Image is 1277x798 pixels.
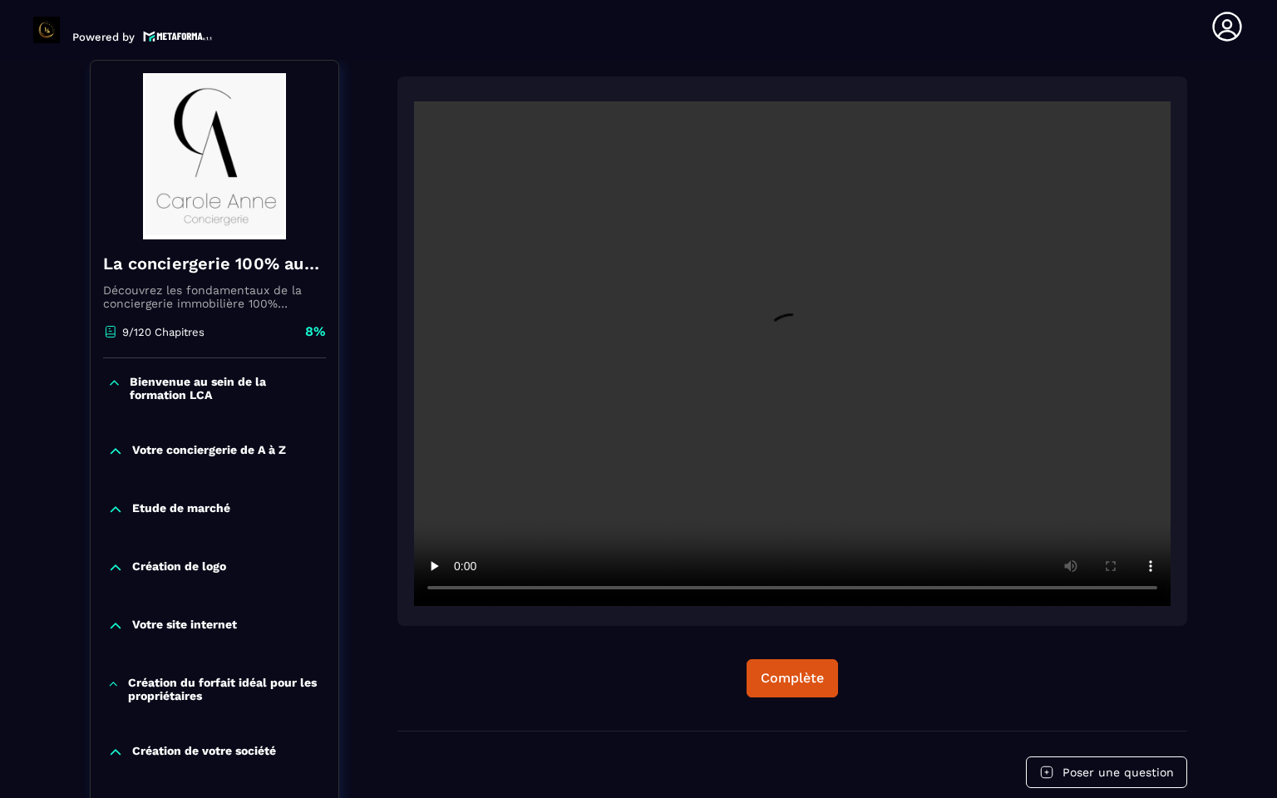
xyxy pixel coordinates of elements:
p: Découvrez les fondamentaux de la conciergerie immobilière 100% automatisée. Cette formation est c... [103,283,326,310]
h4: La conciergerie 100% automatisée [103,252,326,275]
p: Etude de marché [132,501,230,518]
img: logo [143,29,213,43]
button: Poser une question [1026,756,1187,788]
p: Powered by [72,31,135,43]
p: Création de votre société [132,744,276,761]
img: logo-branding [33,17,60,43]
p: 9/120 Chapitres [122,326,205,338]
p: Création de logo [132,559,226,576]
img: banner [103,73,326,239]
p: Création du forfait idéal pour les propriétaires [128,676,322,702]
p: Votre site internet [132,618,237,634]
p: 8% [305,323,326,341]
p: Votre conciergerie de A à Z [132,443,286,460]
p: Bienvenue au sein de la formation LCA [130,375,322,401]
button: Complète [747,659,838,697]
div: Complète [761,670,824,687]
